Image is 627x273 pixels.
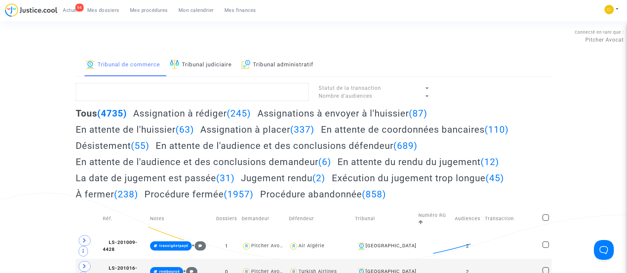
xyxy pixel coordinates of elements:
[76,140,149,152] h2: Désistement
[239,205,287,233] td: Demandeur
[125,5,173,15] a: Mes procédures
[393,140,417,151] span: (689)
[260,188,386,200] h2: Procédure abandonnée
[312,173,325,184] span: (2)
[76,188,138,200] h2: À fermer
[103,240,137,253] span: LS-201009-4428
[319,93,372,99] span: Nombre d'audiences
[144,188,254,200] h2: Procédure fermée
[289,241,298,251] img: icon-user.svg
[318,156,331,167] span: (6)
[58,5,82,15] a: 94Actus
[452,233,483,259] td: 2
[176,124,194,135] span: (63)
[485,124,509,135] span: (110)
[100,205,148,233] td: Réf.
[86,54,160,76] a: Tribunal de commerce
[200,124,314,135] h2: Assignation à placer
[409,108,427,119] span: (87)
[170,60,179,69] img: icon-faciliter-sm.svg
[224,7,256,13] span: Mes finances
[575,30,624,35] span: Connecté en tant que :
[416,205,452,233] td: Numéro RG
[178,7,214,13] span: Mon calendrier
[156,140,417,152] h2: En attente de l'audience et des conclusions défendeur
[483,205,540,233] td: Transaction
[63,7,77,13] span: Actus
[290,124,314,135] span: (337)
[214,205,239,233] td: Dossiers
[76,124,194,135] h2: En attente de l'huissier
[192,243,206,248] span: +
[481,156,499,167] span: (12)
[358,242,366,250] img: icon-banque.svg
[76,108,127,119] h2: Tous
[173,5,219,15] a: Mon calendrier
[97,108,127,119] span: (4735)
[87,7,119,13] span: Mes dossiers
[242,60,251,69] img: icon-archive.svg
[251,243,288,249] div: Pitcher Avocat
[170,54,232,76] a: Tribunal judiciaire
[287,205,353,233] td: Défendeur
[133,108,251,119] h2: Assignation à rédiger
[337,156,499,168] h2: En attente du rendu du jugement
[321,124,509,135] h2: En attente de coordonnées bancaires
[332,172,504,184] h2: Exécution du jugement trop longue
[241,172,325,184] h2: Jugement rendu
[353,205,416,233] td: Tribunal
[594,240,614,260] iframe: Help Scout Beacon - Open
[214,233,239,259] td: 1
[319,85,381,91] span: Statut de la transaction
[131,140,149,151] span: (55)
[159,244,188,248] span: transigéetpayé
[114,189,138,200] span: (238)
[224,189,254,200] span: (1957)
[216,173,235,184] span: (31)
[362,189,386,200] span: (858)
[76,156,331,168] h2: En attente de l'audience et des conclusions demandeur
[298,243,325,249] div: Air Algérie
[148,205,214,233] td: Notes
[242,241,251,251] img: icon-user.svg
[227,108,251,119] span: (245)
[219,5,261,15] a: Mes finances
[257,108,427,119] h2: Assignations à envoyer à l'huissier
[86,60,95,69] img: icon-banque.svg
[82,5,125,15] a: Mes dossiers
[355,242,414,250] div: [GEOGRAPHIC_DATA]
[5,3,58,17] img: jc-logo.svg
[75,4,84,12] div: 94
[242,54,314,76] a: Tribunal administratif
[452,205,483,233] td: Audiences
[76,172,235,184] h2: La date de jugement est passée
[486,173,504,184] span: (45)
[130,7,168,13] span: Mes procédures
[605,5,614,14] img: 6fca9af68d76bfc0a5525c74dfee314f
